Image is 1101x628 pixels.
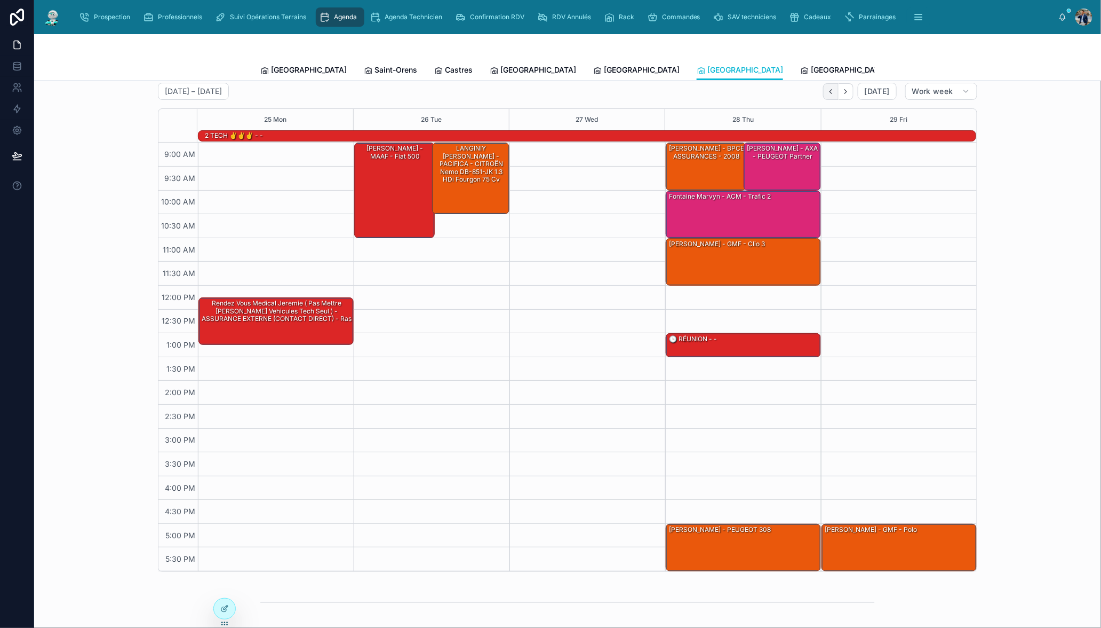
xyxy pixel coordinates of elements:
[552,13,591,21] span: RDV Annulés
[162,435,198,444] span: 3:00 PM
[160,245,198,254] span: 11:00 AM
[823,83,839,100] button: Back
[159,316,198,325] span: 12:30 PM
[865,87,890,96] span: [DATE]
[356,144,434,161] div: [PERSON_NAME] - MAAF - fiat 500
[668,192,772,201] div: fontaine marvyn - ACM - trafic 2
[666,191,820,238] div: fontaine marvyn - ACM - trafic 2
[162,150,198,159] span: 9:00 AM
[662,13,700,21] span: Commandes
[204,131,264,140] div: 2 TECH ✌️✌️✌️ - -
[786,7,839,27] a: Cadeaux
[666,143,746,190] div: [PERSON_NAME] - BPCE ASSURANCES - 2008
[732,109,754,130] button: 28 Thu
[158,221,198,230] span: 10:30 AM
[201,299,353,324] div: rendez vous medical jeremie ( pas mettre [PERSON_NAME] vehicules tech seul ) - ASSURANCE EXTERNE ...
[839,83,853,100] button: Next
[707,65,783,75] span: [GEOGRAPHIC_DATA]
[162,412,198,421] span: 2:30 PM
[164,364,198,373] span: 1:30 PM
[421,109,442,130] button: 26 Tue
[746,144,820,161] div: [PERSON_NAME] - AXA - PEUGEOT Partner
[162,174,198,183] span: 9:30 AM
[470,13,524,21] span: Confirmation RDV
[811,65,887,75] span: [GEOGRAPHIC_DATA]
[804,13,832,21] span: Cadeaux
[355,143,434,237] div: [PERSON_NAME] - MAAF - fiat 500
[668,239,766,249] div: [PERSON_NAME] - GMF - clio 3
[260,60,347,82] a: [GEOGRAPHIC_DATA]
[165,86,222,97] h2: [DATE] – [DATE]
[94,13,130,21] span: Prospection
[162,388,198,397] span: 2:00 PM
[230,13,306,21] span: Suivi Opérations Terrains
[822,524,976,571] div: [PERSON_NAME] - GMF - polo
[364,60,417,82] a: Saint-Orens
[666,334,820,357] div: 🕒 RÉUNION - -
[163,554,198,563] span: 5:30 PM
[334,13,357,21] span: Agenda
[728,13,777,21] span: SAV techniciens
[710,7,784,27] a: SAV techniciens
[644,7,708,27] a: Commandes
[70,5,1058,29] div: scrollable content
[158,13,202,21] span: Professionnels
[366,7,450,27] a: Agenda Technicien
[434,60,473,82] a: Castres
[140,7,210,27] a: Professionnels
[858,83,897,100] button: [DATE]
[445,65,473,75] span: Castres
[264,109,286,130] button: 25 Mon
[619,13,634,21] span: Rack
[271,65,347,75] span: [GEOGRAPHIC_DATA]
[666,239,820,285] div: [PERSON_NAME] - GMF - clio 3
[534,7,599,27] a: RDV Annulés
[890,109,908,130] button: 29 Fri
[434,144,509,184] div: LANGINIY [PERSON_NAME] - PACIFICA - CITROËN Nemo DB-851-JK 1.3 HDi Fourgon 75 cv
[666,524,820,571] div: [PERSON_NAME] - PEUGEOT 308
[162,507,198,516] span: 4:30 PM
[374,65,417,75] span: Saint-Orens
[163,531,198,540] span: 5:00 PM
[841,7,904,27] a: Parrainages
[433,143,509,214] div: LANGINIY [PERSON_NAME] - PACIFICA - CITROËN Nemo DB-851-JK 1.3 HDi Fourgon 75 cv
[76,7,138,27] a: Prospection
[43,9,62,26] img: App logo
[824,525,918,535] div: [PERSON_NAME] - GMF - polo
[162,483,198,492] span: 4:00 PM
[668,144,745,161] div: [PERSON_NAME] - BPCE ASSURANCES - 2008
[859,13,896,21] span: Parrainages
[160,269,198,278] span: 11:30 AM
[385,13,442,21] span: Agenda Technicien
[452,7,532,27] a: Confirmation RDV
[697,60,783,81] a: [GEOGRAPHIC_DATA]
[905,83,977,100] button: Work week
[316,7,364,27] a: Agenda
[668,525,772,535] div: [PERSON_NAME] - PEUGEOT 308
[490,60,576,82] a: [GEOGRAPHIC_DATA]
[912,87,953,96] span: Work week
[159,293,198,302] span: 12:00 PM
[199,298,353,344] div: rendez vous medical jeremie ( pas mettre [PERSON_NAME] vehicules tech seul ) - ASSURANCE EXTERNE ...
[744,143,821,190] div: [PERSON_NAME] - AXA - PEUGEOT Partner
[576,109,599,130] button: 27 Wed
[800,60,887,82] a: [GEOGRAPHIC_DATA]
[500,65,576,75] span: [GEOGRAPHIC_DATA]
[212,7,314,27] a: Suivi Opérations Terrains
[668,334,718,344] div: 🕒 RÉUNION - -
[204,130,264,141] div: 2 TECH ✌️✌️✌️ - -
[593,60,680,82] a: [GEOGRAPHIC_DATA]
[164,340,198,349] span: 1:00 PM
[604,65,680,75] span: [GEOGRAPHIC_DATA]
[162,459,198,468] span: 3:30 PM
[601,7,642,27] a: Rack
[158,197,198,206] span: 10:00 AM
